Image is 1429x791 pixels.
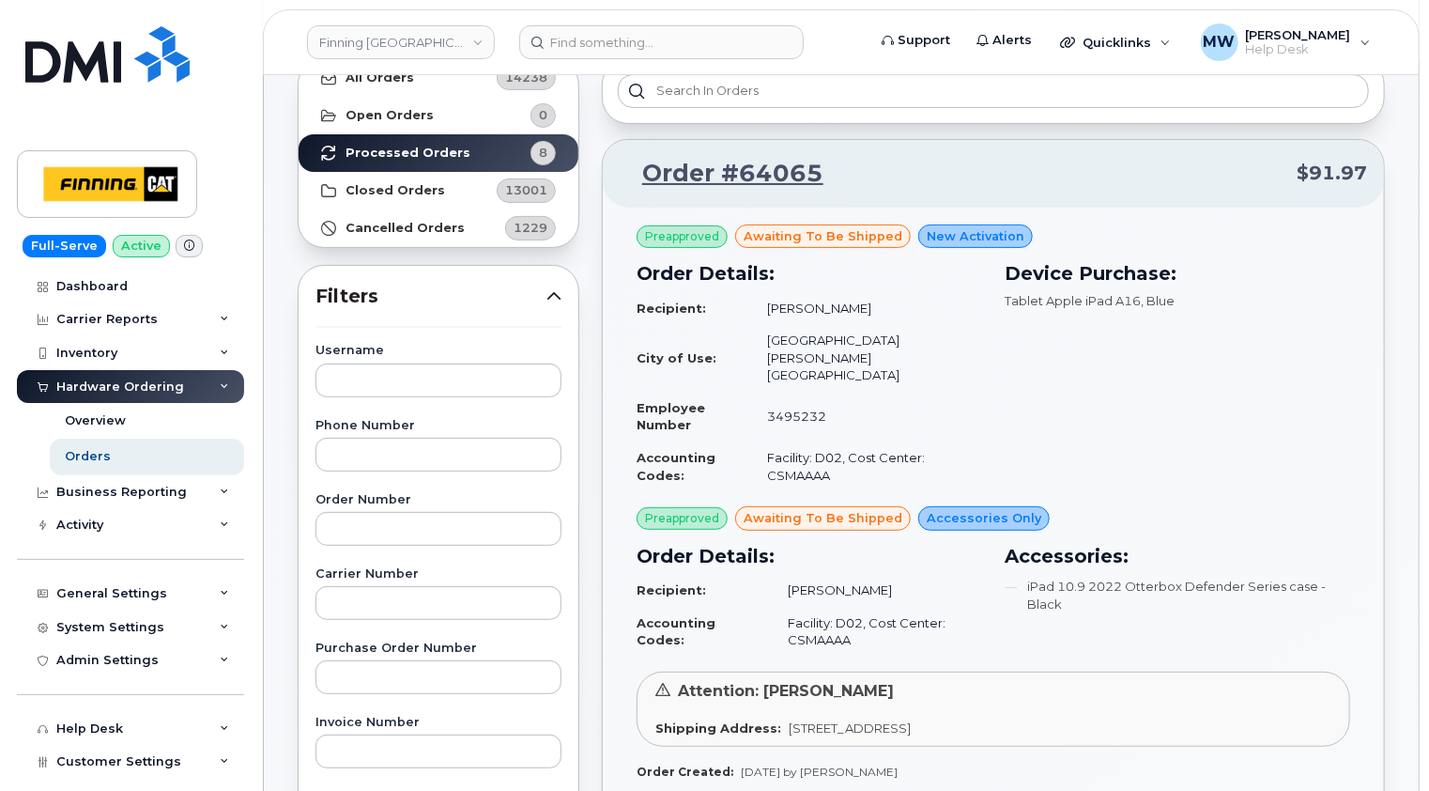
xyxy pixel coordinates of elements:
[618,74,1369,108] input: Search in orders
[637,450,715,483] strong: Accounting Codes:
[963,22,1045,59] a: Alerts
[771,574,982,607] td: [PERSON_NAME]
[505,181,547,199] span: 13001
[514,219,547,237] span: 1229
[315,568,561,581] label: Carrier Number
[744,227,902,245] span: awaiting to be shipped
[346,221,465,236] strong: Cancelled Orders
[346,183,445,198] strong: Closed Orders
[744,509,902,527] span: awaiting to be shipped
[299,97,578,134] a: Open Orders0
[315,717,561,729] label: Invoice Number
[655,721,781,736] strong: Shipping Address:
[637,350,716,365] strong: City of Use:
[645,510,719,527] span: Preapproved
[898,31,950,50] span: Support
[637,765,733,779] strong: Order Created:
[299,209,578,247] a: Cancelled Orders1229
[678,682,894,700] span: Attention: [PERSON_NAME]
[750,324,982,392] td: [GEOGRAPHIC_DATA][PERSON_NAME][GEOGRAPHIC_DATA]
[637,582,706,597] strong: Recipient:
[1005,578,1350,613] li: iPad 10.9 2022 Otterbox Defender Series case - Black
[1005,293,1141,308] span: Tablet Apple iPad A16
[771,607,982,657] td: Facility: D02, Cost Center: CSMAAAA
[346,70,414,85] strong: All Orders
[750,392,982,442] td: 3495232
[620,157,823,191] a: Order #64065
[315,345,561,357] label: Username
[299,134,578,172] a: Processed Orders8
[637,615,715,648] strong: Accounting Codes:
[645,228,719,245] span: Preapproved
[1005,259,1350,287] h3: Device Purchase:
[299,59,578,97] a: All Orders14238
[1141,293,1175,308] span: , Blue
[539,144,547,162] span: 8
[307,25,495,59] a: Finning Canada
[1297,160,1367,187] span: $91.97
[927,227,1024,245] span: New Activation
[505,69,547,86] span: 14238
[1005,542,1350,570] h3: Accessories:
[315,420,561,432] label: Phone Number
[315,643,561,655] label: Purchase Order Number
[789,721,911,736] span: [STREET_ADDRESS]
[741,765,898,779] span: [DATE] by [PERSON_NAME]
[868,22,963,59] a: Support
[299,172,578,209] a: Closed Orders13001
[637,542,982,570] h3: Order Details:
[346,146,470,161] strong: Processed Orders
[1204,31,1236,54] span: MW
[346,108,434,123] strong: Open Orders
[539,106,547,124] span: 0
[1246,27,1351,42] span: [PERSON_NAME]
[637,259,982,287] h3: Order Details:
[750,442,982,491] td: Facility: D02, Cost Center: CSMAAAA
[927,509,1041,527] span: Accessories Only
[637,400,705,433] strong: Employee Number
[315,283,546,310] span: Filters
[1246,42,1351,57] span: Help Desk
[637,301,706,316] strong: Recipient:
[992,31,1032,50] span: Alerts
[1047,23,1184,61] div: Quicklinks
[1188,23,1384,61] div: Matthew Walshe
[1083,35,1151,50] span: Quicklinks
[750,292,982,325] td: [PERSON_NAME]
[315,494,561,506] label: Order Number
[519,25,804,59] input: Find something...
